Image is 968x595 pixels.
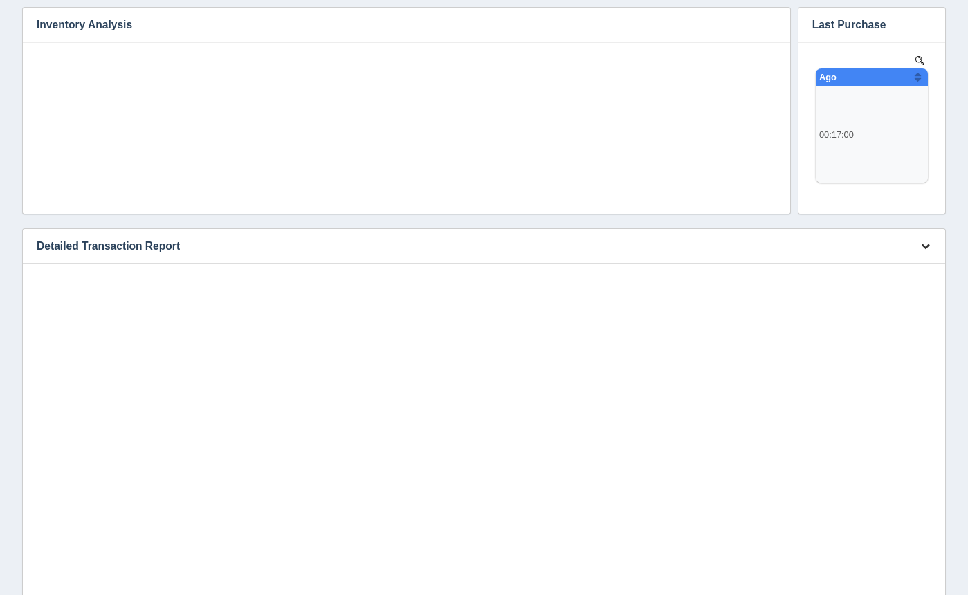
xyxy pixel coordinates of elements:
[23,229,903,264] h3: Detailed Transaction Report
[23,8,769,42] h3: Inventory Analysis
[101,12,110,29] button: Sort column ascending
[7,16,24,26] span: Ago
[3,30,116,127] td: 00:17:00
[798,8,924,42] h3: Last Purchase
